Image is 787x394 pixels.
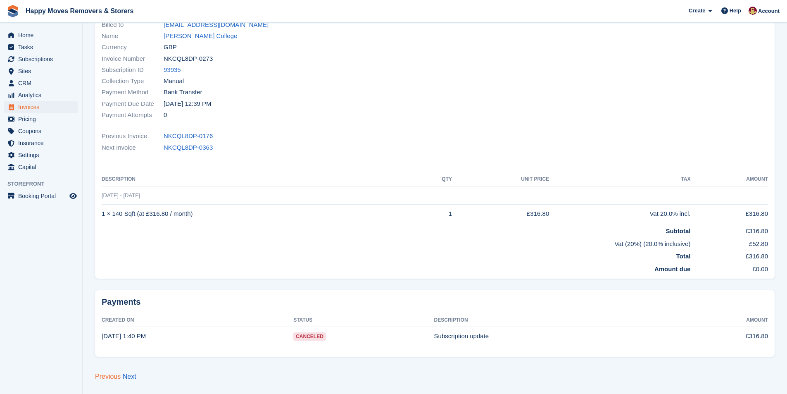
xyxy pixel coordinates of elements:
span: Name [102,31,164,41]
a: Preview store [68,191,78,201]
span: Bank Transfer [164,88,202,97]
a: menu [4,65,78,77]
span: Capital [18,161,68,173]
td: £52.80 [690,236,768,249]
a: menu [4,89,78,101]
span: Tasks [18,41,68,53]
span: NKCQL8DP-0273 [164,54,213,64]
span: Analytics [18,89,68,101]
a: menu [4,149,78,161]
span: Insurance [18,137,68,149]
a: menu [4,161,78,173]
td: £0.00 [690,261,768,274]
h2: Payments [102,297,768,307]
span: Payment Due Date [102,99,164,109]
a: menu [4,41,78,53]
span: Invoices [18,101,68,113]
img: stora-icon-8386f47178a22dfd0bd8f6a31ec36ba5ce8667c1dd55bd0f319d3a0aa187defe.svg [7,5,19,17]
img: Steven Fry [749,7,757,15]
a: menu [4,101,78,113]
span: GBP [164,43,177,52]
span: Settings [18,149,68,161]
span: Home [18,29,68,41]
td: £316.80 [690,223,768,236]
a: NKCQL8DP-0363 [164,143,213,153]
span: Previous Invoice [102,131,164,141]
time: 2025-08-05 11:39:20 UTC [164,99,212,109]
span: Payment Method [102,88,164,97]
div: Vat 20.0% incl. [549,209,690,219]
a: Next [123,373,136,380]
span: Subscriptions [18,53,68,65]
a: menu [4,113,78,125]
span: Create [689,7,705,15]
a: NKCQL8DP-0176 [164,131,213,141]
span: Billed to [102,20,164,30]
span: Sites [18,65,68,77]
a: Happy Moves Removers & Storers [22,4,137,18]
span: Invoice Number [102,54,164,64]
span: 0 [164,110,167,120]
span: Pricing [18,113,68,125]
a: menu [4,190,78,202]
th: Created On [102,314,293,327]
span: Payment Attempts [102,110,164,120]
th: QTY [417,173,452,186]
time: 2025-08-04 12:40:55 UTC [102,332,146,339]
a: menu [4,53,78,65]
td: Subscription update [434,327,671,345]
th: Description [434,314,671,327]
span: Storefront [7,180,82,188]
span: Collection Type [102,76,164,86]
a: [EMAIL_ADDRESS][DOMAIN_NAME] [164,20,269,30]
th: Tax [549,173,690,186]
span: Help [730,7,741,15]
td: 1 × 140 Sqft (at £316.80 / month) [102,205,417,223]
span: Currency [102,43,164,52]
th: Amount [690,173,768,186]
a: [PERSON_NAME] College [164,31,237,41]
span: Account [758,7,780,15]
span: Subscription ID [102,65,164,75]
a: menu [4,137,78,149]
td: £316.80 [690,205,768,223]
span: Coupons [18,125,68,137]
span: [DATE] - [DATE] [102,192,140,198]
span: Manual [164,76,184,86]
th: Amount [671,314,768,327]
a: Previous [95,373,121,380]
strong: Total [676,253,691,260]
td: £316.80 [690,248,768,261]
strong: Subtotal [666,227,690,234]
span: Next Invoice [102,143,164,153]
td: £316.80 [452,205,549,223]
td: £316.80 [671,327,768,345]
a: menu [4,77,78,89]
span: Canceled [293,332,326,341]
span: CRM [18,77,68,89]
span: Booking Portal [18,190,68,202]
a: menu [4,125,78,137]
a: 93935 [164,65,181,75]
strong: Amount due [654,265,691,272]
td: Vat (20%) (20.0% inclusive) [102,236,690,249]
th: Unit Price [452,173,549,186]
td: 1 [417,205,452,223]
th: Status [293,314,434,327]
a: menu [4,29,78,41]
th: Description [102,173,417,186]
